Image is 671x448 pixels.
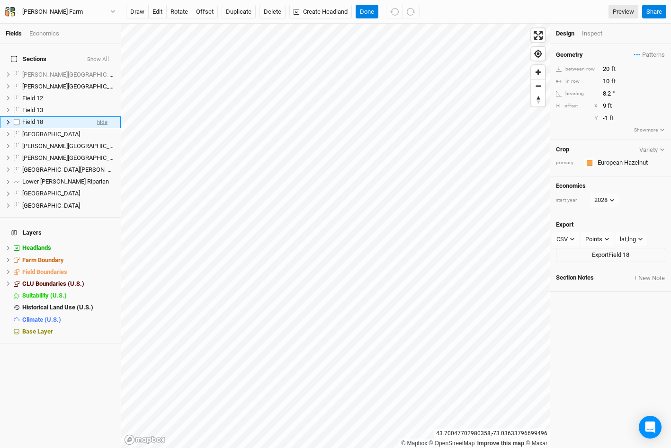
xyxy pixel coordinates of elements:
[22,71,115,79] div: Bogue Field
[531,65,545,79] button: Zoom in
[556,274,594,282] span: Section Notes
[166,5,192,19] button: rotate
[22,292,67,299] span: Suitability (U.S.)
[585,235,602,244] div: Points
[22,106,115,114] div: Field 13
[633,274,665,282] button: + New Note
[556,146,569,153] h4: Crop
[22,190,115,197] div: Upper South Pasture
[22,154,115,162] div: Knoll Field South
[556,90,598,97] div: heading
[634,50,665,60] span: Patterns
[434,429,550,439] div: 43.70047702980358 , -73.03633796699496
[556,248,665,262] button: ExportField 18
[556,159,580,167] div: primary
[582,29,616,38] div: Inspect
[556,51,583,59] h4: Geometry
[22,83,125,90] span: [PERSON_NAME][GEOGRAPHIC_DATA]
[552,232,579,246] button: CSV
[564,103,578,110] div: offset
[22,304,93,311] span: Historical Land Use (U.S.)
[22,256,64,264] span: Farm Boundary
[386,5,403,19] button: Undo (^z)
[192,5,218,19] button: offset
[22,7,83,17] div: [PERSON_NAME] Farm
[356,5,378,19] button: Done
[639,416,662,439] div: Open Intercom Messenger
[22,316,61,323] span: Climate (U.S.)
[620,235,636,244] div: lat,lng
[634,50,665,60] button: Patterns
[594,103,598,110] div: X
[581,232,614,246] button: Points
[477,440,524,447] a: Improve this map
[590,193,619,207] button: 2028
[126,5,149,19] button: draw
[22,280,115,288] div: CLU Boundaries (U.S.)
[556,235,568,244] div: CSV
[22,83,115,90] div: Bogue Field East
[222,5,256,19] button: Duplicate
[22,118,43,125] span: Field 18
[22,71,125,78] span: [PERSON_NAME][GEOGRAPHIC_DATA]
[5,7,116,17] button: [PERSON_NAME] Farm
[289,5,352,19] button: Create Headland
[556,221,665,228] h4: Export
[22,178,115,185] div: Lower Bogue Riparian
[87,56,109,63] button: Show All
[22,190,80,197] span: [GEOGRAPHIC_DATA]
[22,142,125,149] span: [PERSON_NAME][GEOGRAPHIC_DATA]
[595,157,665,168] input: European Hazelnut
[22,256,115,264] div: Farm Boundary
[22,244,51,251] span: Headlands
[22,106,43,114] span: Field 13
[22,178,109,185] span: Lower [PERSON_NAME] Riparian
[616,232,647,246] button: lat,lng
[531,47,545,61] span: Find my location
[634,126,665,134] button: Showmore
[403,5,420,19] button: Redo (^Z)
[22,118,89,126] div: Field 18
[526,440,547,447] a: Maxar
[429,440,475,447] a: OpenStreetMap
[608,5,638,19] a: Preview
[97,116,107,128] span: hide
[556,66,598,73] div: between row
[556,197,589,204] div: start year
[22,166,115,174] div: Lower Bogue Field
[22,244,115,252] div: Headlands
[22,95,115,102] div: Field 12
[22,131,80,138] span: [GEOGRAPHIC_DATA]
[22,7,83,17] div: Cadwell Farm
[22,154,125,161] span: [PERSON_NAME][GEOGRAPHIC_DATA]
[11,55,46,63] span: Sections
[642,5,666,19] button: Share
[22,328,53,335] span: Base Layer
[531,28,545,42] button: Enter fullscreen
[22,202,80,209] span: [GEOGRAPHIC_DATA]
[531,93,545,106] button: Reset bearing to north
[556,29,574,38] div: Design
[22,268,67,275] span: Field Boundaries
[22,304,115,311] div: Historical Land Use (U.S.)
[556,182,665,190] h4: Economics
[22,280,84,287] span: CLU Boundaries (U.S.)
[22,268,115,276] div: Field Boundaries
[639,146,665,153] button: Variety
[564,115,598,122] div: Y
[22,202,115,210] div: West Field
[6,30,22,37] a: Fields
[22,95,43,102] span: Field 12
[259,5,286,19] button: Delete
[124,434,166,445] a: Mapbox logo
[531,79,545,93] button: Zoom out
[22,292,115,299] div: Suitability (U.S.)
[401,440,427,447] a: Mapbox
[148,5,167,19] button: edit
[531,79,545,93] span: Zoom out
[22,131,115,138] div: Island Field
